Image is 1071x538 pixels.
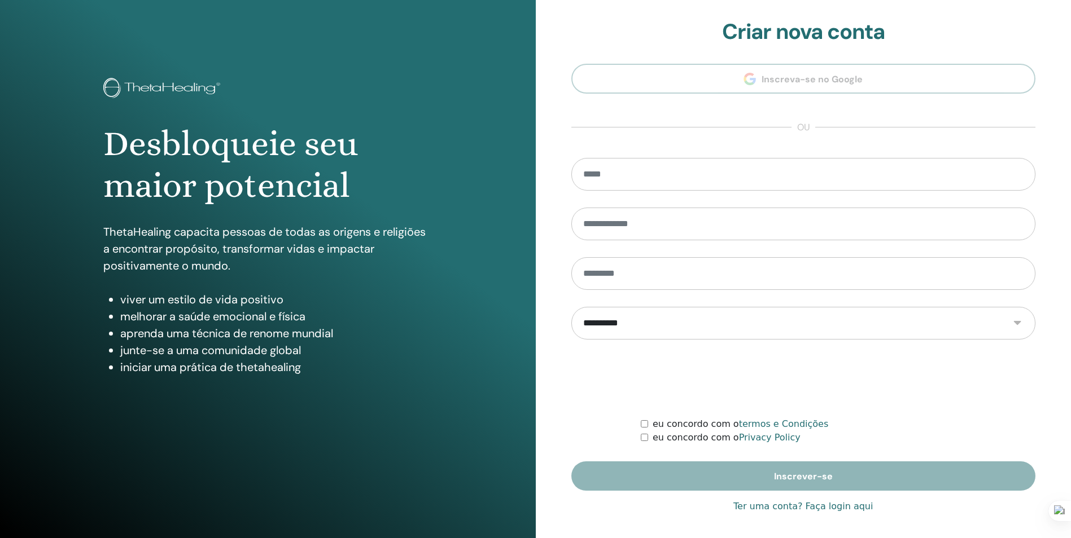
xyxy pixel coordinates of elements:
[103,223,432,274] p: ThetaHealing capacita pessoas de todas as origens e religiões a encontrar propósito, transformar ...
[120,342,432,359] li: junte-se a uma comunidade global
[120,291,432,308] li: viver um estilo de vida positivo
[792,121,815,134] span: ou
[120,325,432,342] li: aprenda uma técnica de renome mundial
[103,123,432,207] h1: Desbloqueie seu maior potencial
[733,500,873,513] a: Ter uma conta? Faça login aqui
[653,417,828,431] label: eu concordo com o
[739,418,829,429] a: termos e Condições
[739,432,801,443] a: Privacy Policy
[718,356,889,400] iframe: reCAPTCHA
[120,308,432,325] li: melhorar a saúde emocional e física
[653,431,801,444] label: eu concordo com o
[571,19,1036,45] h2: Criar nova conta
[120,359,432,376] li: iniciar uma prática de thetahealing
